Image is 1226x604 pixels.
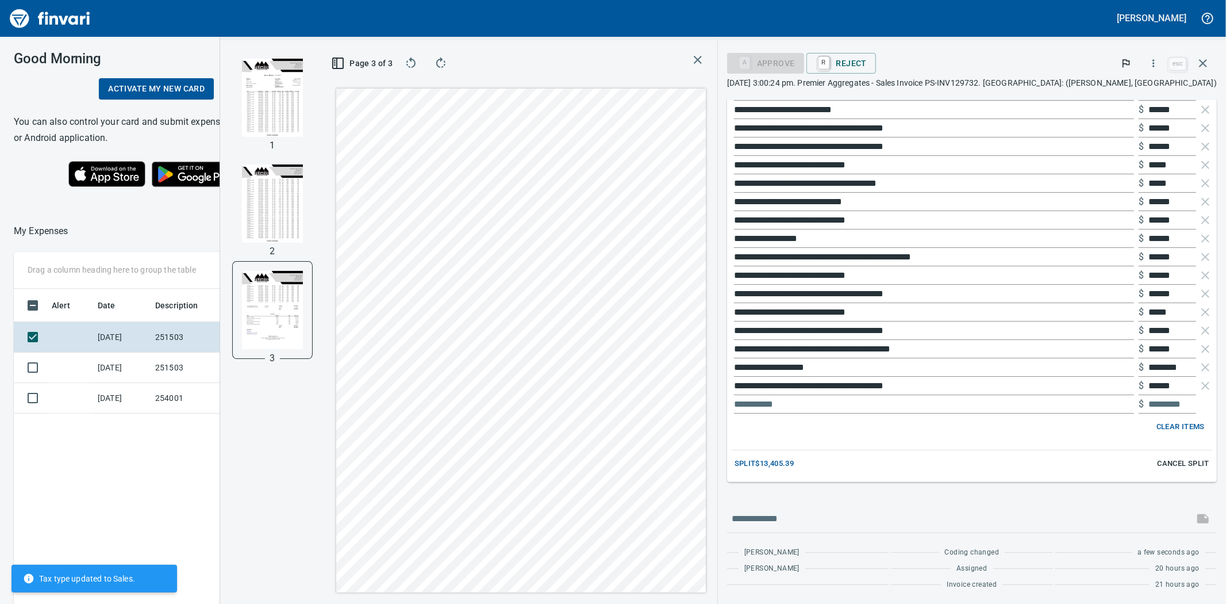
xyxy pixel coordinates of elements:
span: Date [98,299,116,312]
span: 20 hours ago [1155,563,1200,575]
a: Activate my new card [99,78,214,100]
span: a few seconds ago [1137,547,1200,559]
button: Remove Line Item [1198,250,1212,264]
p: $ [1139,140,1144,154]
span: Alert [52,299,70,312]
p: $ [1139,232,1144,246]
button: More [1141,51,1166,76]
p: My Expenses [14,224,68,238]
h5: [PERSON_NAME] [1117,12,1186,24]
span: Coding changed [945,547,1000,559]
a: esc [1169,58,1186,70]
button: Remove Line Item [1198,324,1212,338]
td: [DATE] [93,383,151,414]
button: Split$13,405.39 [732,455,797,473]
p: 1 [270,139,275,152]
p: $ [1139,287,1144,301]
p: $ [1139,324,1144,338]
span: [PERSON_NAME] [744,547,800,559]
td: 254001 [151,383,254,414]
span: Date [98,299,130,312]
p: $ [1139,361,1144,374]
button: Remove Line Item [1198,361,1212,374]
span: Assigned [956,563,987,575]
td: 251503 [151,322,254,353]
button: Clear Items [1154,418,1208,436]
img: Page 1 [242,59,302,137]
button: Remove Line Item [1198,379,1212,393]
span: Activate my new card [108,82,205,96]
button: RReject [806,53,876,74]
span: Close invoice [1166,49,1217,77]
h3: Good Morning [14,51,299,67]
span: Split $13,405.39 [735,457,794,471]
p: 3 [270,351,275,365]
td: 251503 [151,353,254,383]
button: Remove Line Item [1198,121,1212,135]
span: Page 3 of 3 [339,56,388,71]
p: $ [1139,250,1144,264]
span: Reject [816,53,867,73]
p: $ [1139,177,1144,190]
button: Remove Line Item [1198,158,1212,172]
button: Remove Line Item [1198,342,1212,356]
p: [DATE] 3:00:24 pm. Premier Aggregates - Sales Invoice PS-INV129732. [GEOGRAPHIC_DATA]: ([PERSON_N... [727,77,1217,89]
span: [PERSON_NAME] [744,563,800,575]
button: Remove Line Item [1198,287,1212,301]
button: Remove Line Item [1198,140,1212,154]
button: [PERSON_NAME] [1114,9,1189,27]
span: This records your message into the invoice and notifies anyone mentioned [1189,505,1217,533]
p: $ [1139,103,1144,117]
button: Remove Line Item [1198,232,1212,246]
td: [DATE] [93,322,151,353]
img: Page 2 [242,165,302,243]
span: Description [155,299,213,312]
p: $ [1139,305,1144,319]
div: Job Phase required [727,58,804,67]
button: Remove Line Item [1198,213,1212,227]
td: [DATE] [93,353,151,383]
p: $ [1139,397,1144,411]
button: Remove Line Item [1198,269,1212,282]
img: Page 3 [242,271,302,349]
span: Invoice created [947,579,997,591]
span: Alert [52,299,85,312]
span: Tax type updated to Sales. [23,573,135,584]
nav: breadcrumb [14,224,68,238]
p: $ [1139,158,1144,172]
p: $ [1139,379,1144,393]
button: Flag [1113,51,1139,76]
button: Cancel Split [1155,455,1212,473]
p: 2 [270,244,275,258]
span: Clear Items [1156,420,1205,434]
span: Cancel Split [1158,457,1209,471]
button: Remove Line Item [1198,177,1212,190]
button: Remove Line Item [1198,195,1212,209]
img: Get it on Google Play [145,155,244,193]
span: 21 hours ago [1155,579,1200,591]
p: $ [1139,213,1144,227]
p: $ [1139,342,1144,356]
button: Page 3 of 3 [334,53,393,74]
button: Remove Line Item [1198,305,1212,319]
h6: You can also control your card and submit expenses from our iPhone or Android application. [14,114,299,146]
p: $ [1139,269,1144,282]
span: Description [155,299,198,312]
p: $ [1139,121,1144,135]
img: Download on the App Store [68,161,145,187]
p: $ [1139,195,1144,209]
button: Remove Line Item [1198,103,1212,117]
img: Finvari [7,5,93,32]
a: R [818,56,829,69]
p: Drag a column heading here to group the table [28,264,196,276]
